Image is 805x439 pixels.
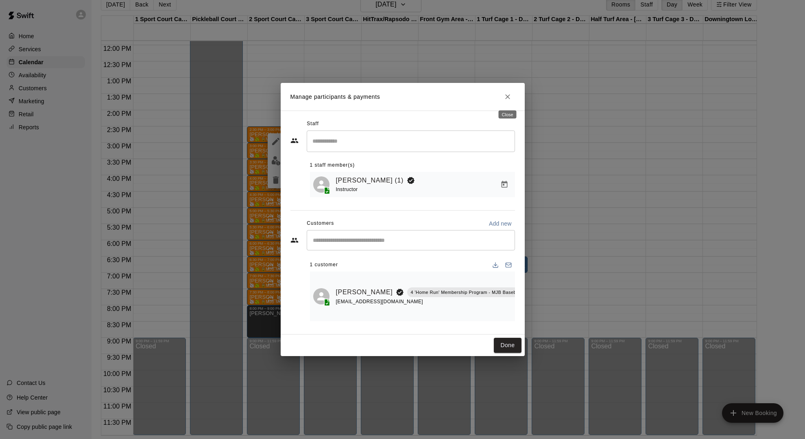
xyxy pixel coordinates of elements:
p: Manage participants & payments [290,93,380,101]
button: Manage bookings & payment [497,177,512,192]
button: Add new [486,217,515,230]
button: Download list [489,259,502,272]
div: Cory Sawka (1) [313,176,329,193]
svg: Booking Owner [407,176,415,185]
p: 4 'Home Run' Membership Program - MJB Baseball [410,289,521,296]
span: 1 staff member(s) [310,159,355,172]
svg: Staff [290,137,299,145]
div: Search staff [307,130,515,152]
div: Close [499,111,517,119]
div: Luke Dovidio [313,288,329,304]
div: Start typing to search customers... [307,230,515,250]
p: Add new [489,219,512,228]
svg: Customers [290,236,299,244]
button: Done [494,338,521,353]
a: [PERSON_NAME] (1) [336,175,404,186]
a: [PERSON_NAME] [336,287,393,298]
span: 1 customer [310,259,338,272]
button: Email participants [502,259,515,272]
button: Close [500,89,515,104]
span: Customers [307,217,334,230]
span: Instructor [336,187,358,192]
svg: Booking Owner [396,288,404,296]
span: Staff [307,117,319,130]
span: [EMAIL_ADDRESS][DOMAIN_NAME] [336,299,423,304]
